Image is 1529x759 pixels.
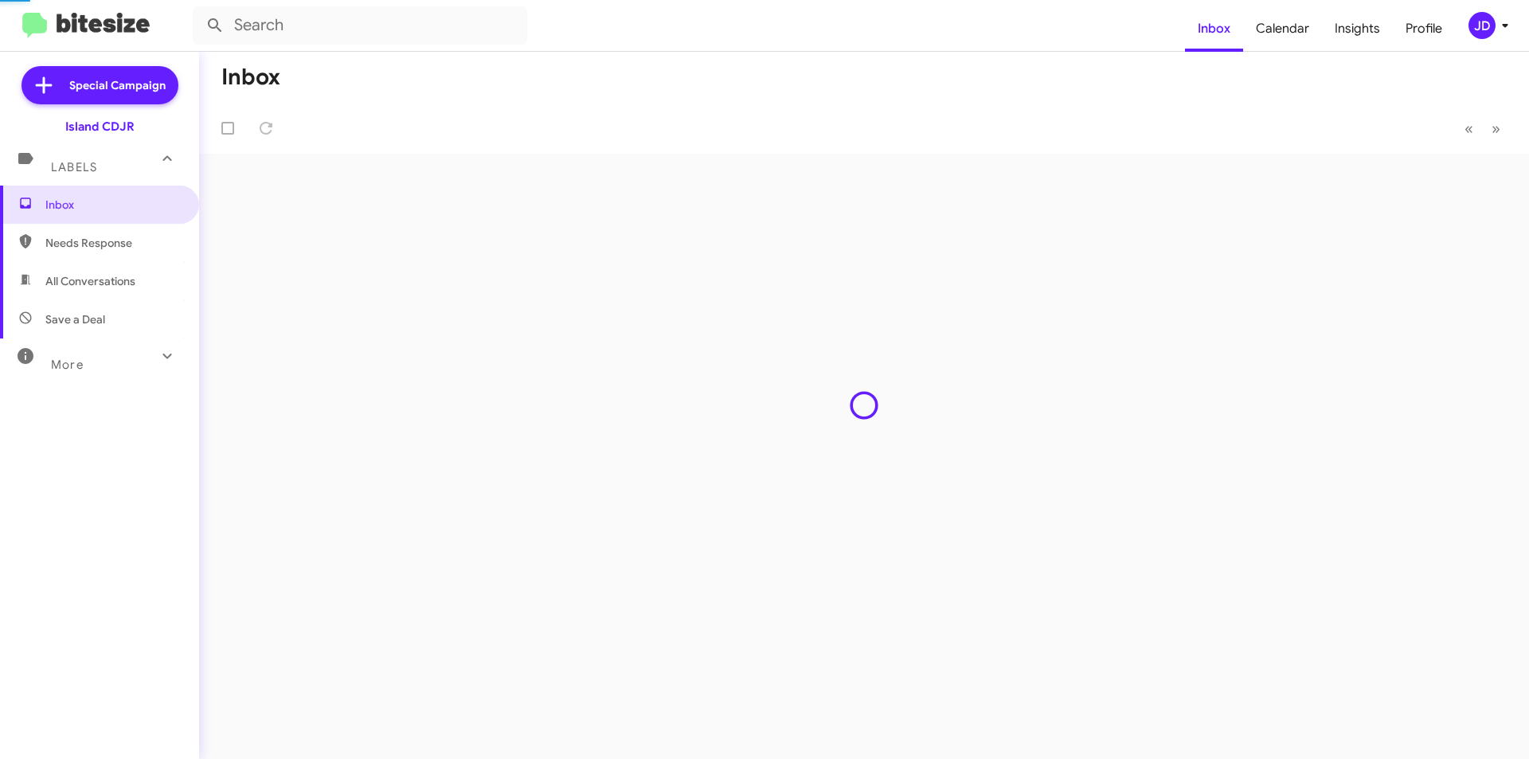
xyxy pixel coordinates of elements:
input: Search [193,6,527,45]
button: Previous [1455,112,1483,145]
span: Special Campaign [69,77,166,93]
span: « [1464,119,1473,139]
a: Special Campaign [22,66,178,104]
nav: Page navigation example [1456,112,1510,145]
div: JD [1468,12,1496,39]
span: All Conversations [45,273,135,289]
a: Calendar [1243,6,1322,52]
a: Profile [1393,6,1455,52]
span: Save a Deal [45,311,105,327]
a: Inbox [1185,6,1243,52]
span: Needs Response [45,235,181,251]
button: JD [1455,12,1511,39]
a: Insights [1322,6,1393,52]
span: Labels [51,160,97,174]
div: Island CDJR [65,119,135,135]
span: More [51,358,84,372]
button: Next [1482,112,1510,145]
span: Inbox [45,197,181,213]
h1: Inbox [221,65,280,90]
span: » [1492,119,1500,139]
